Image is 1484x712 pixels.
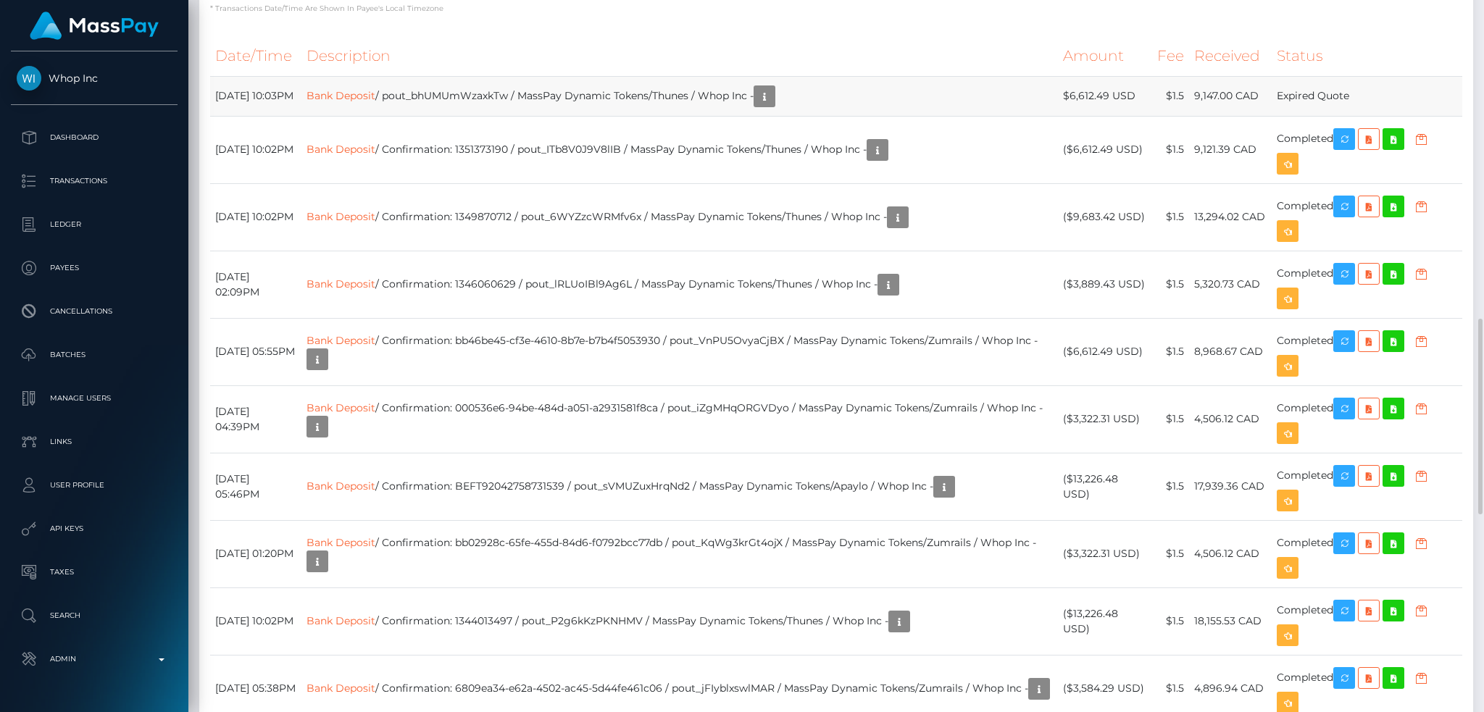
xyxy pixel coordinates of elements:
[1058,36,1152,76] th: Amount
[1272,36,1462,76] th: Status
[210,3,1462,14] p: * Transactions date/time are shown in payee's local timezone
[1152,318,1189,385] td: $1.5
[1189,587,1272,655] td: 18,155.53 CAD
[1058,76,1152,116] td: $6,612.49 USD
[1152,520,1189,587] td: $1.5
[301,76,1058,116] td: / pout_bhUMUmWzaxkTw / MassPay Dynamic Tokens/Thunes / Whop Inc -
[17,301,172,322] p: Cancellations
[1272,385,1462,453] td: Completed
[17,66,41,91] img: Whop Inc
[301,587,1058,655] td: / Confirmation: 1344013497 / pout_P2g6kKzPKNHMV / MassPay Dynamic Tokens/Thunes / Whop Inc -
[210,76,301,116] td: [DATE] 10:03PM
[17,605,172,627] p: Search
[11,250,178,286] a: Payees
[1058,183,1152,251] td: ($9,683.42 USD)
[301,251,1058,318] td: / Confirmation: 1346060629 / pout_lRLUoIBl9Ag6L / MassPay Dynamic Tokens/Thunes / Whop Inc -
[1058,385,1152,453] td: ($3,322.31 USD)
[307,277,375,290] a: Bank Deposit
[1058,251,1152,318] td: ($3,889.43 USD)
[1189,36,1272,76] th: Received
[30,12,159,40] img: MassPay Logo
[1058,587,1152,655] td: ($13,226.48 USD)
[1272,116,1462,183] td: Completed
[17,388,172,409] p: Manage Users
[11,598,178,634] a: Search
[1189,453,1272,520] td: 17,939.36 CAD
[17,561,172,583] p: Taxes
[1272,76,1462,116] td: Expired Quote
[1272,520,1462,587] td: Completed
[17,257,172,279] p: Payees
[1272,318,1462,385] td: Completed
[11,511,178,547] a: API Keys
[210,520,301,587] td: [DATE] 01:20PM
[301,183,1058,251] td: / Confirmation: 1349870712 / pout_6WYZzcWRMfv6x / MassPay Dynamic Tokens/Thunes / Whop Inc -
[1152,251,1189,318] td: $1.5
[210,453,301,520] td: [DATE] 05:46PM
[1152,36,1189,76] th: Fee
[210,116,301,183] td: [DATE] 10:02PM
[17,431,172,453] p: Links
[1189,318,1272,385] td: 8,968.67 CAD
[1058,318,1152,385] td: ($6,612.49 USD)
[307,479,375,492] a: Bank Deposit
[17,648,172,670] p: Admin
[1152,453,1189,520] td: $1.5
[1189,76,1272,116] td: 9,147.00 CAD
[1152,76,1189,116] td: $1.5
[11,467,178,503] a: User Profile
[210,587,301,655] td: [DATE] 10:02PM
[11,641,178,677] a: Admin
[1189,520,1272,587] td: 4,506.12 CAD
[1272,183,1462,251] td: Completed
[301,318,1058,385] td: / Confirmation: bb46be45-cf3e-4610-8b7e-b7b4f5053930 / pout_VnPU5OvyaCjBX / MassPay Dynamic Token...
[307,334,375,347] a: Bank Deposit
[307,401,375,414] a: Bank Deposit
[307,613,375,627] a: Bank Deposit
[1152,116,1189,183] td: $1.5
[1058,453,1152,520] td: ($13,226.48 USD)
[1189,183,1272,251] td: 13,294.02 CAD
[1189,385,1272,453] td: 4,506.12 CAD
[307,88,375,101] a: Bank Deposit
[307,681,375,694] a: Bank Deposit
[11,163,178,199] a: Transactions
[1272,453,1462,520] td: Completed
[210,36,301,76] th: Date/Time
[11,120,178,156] a: Dashboard
[307,536,375,549] a: Bank Deposit
[17,170,172,192] p: Transactions
[307,209,375,222] a: Bank Deposit
[210,385,301,453] td: [DATE] 04:39PM
[1058,520,1152,587] td: ($3,322.31 USD)
[17,474,172,496] p: User Profile
[1058,116,1152,183] td: ($6,612.49 USD)
[11,206,178,243] a: Ledger
[301,36,1058,76] th: Description
[17,214,172,235] p: Ledger
[307,142,375,155] a: Bank Deposit
[301,453,1058,520] td: / Confirmation: BEFT92042758731539 / pout_sVMUZuxHrqNd2 / MassPay Dynamic Tokens/Apaylo / Whop Inc -
[11,380,178,416] a: Manage Users
[17,518,172,540] p: API Keys
[210,251,301,318] td: [DATE] 02:09PM
[301,520,1058,587] td: / Confirmation: bb02928c-65fe-455d-84d6-f0792bcc77db / pout_KqWg3krGt4ojX / MassPay Dynamic Token...
[301,116,1058,183] td: / Confirmation: 1351373190 / pout_ITb8V0J9V8lIB / MassPay Dynamic Tokens/Thunes / Whop Inc -
[1272,587,1462,655] td: Completed
[1152,183,1189,251] td: $1.5
[11,72,178,85] span: Whop Inc
[11,424,178,460] a: Links
[210,318,301,385] td: [DATE] 05:55PM
[1152,587,1189,655] td: $1.5
[1272,251,1462,318] td: Completed
[11,293,178,330] a: Cancellations
[1189,251,1272,318] td: 5,320.73 CAD
[11,554,178,590] a: Taxes
[1189,116,1272,183] td: 9,121.39 CAD
[210,183,301,251] td: [DATE] 10:02PM
[1152,385,1189,453] td: $1.5
[301,385,1058,453] td: / Confirmation: 000536e6-94be-484d-a051-a2931581f8ca / pout_iZgMHqORGVDyo / MassPay Dynamic Token...
[17,127,172,148] p: Dashboard
[11,337,178,373] a: Batches
[17,344,172,366] p: Batches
